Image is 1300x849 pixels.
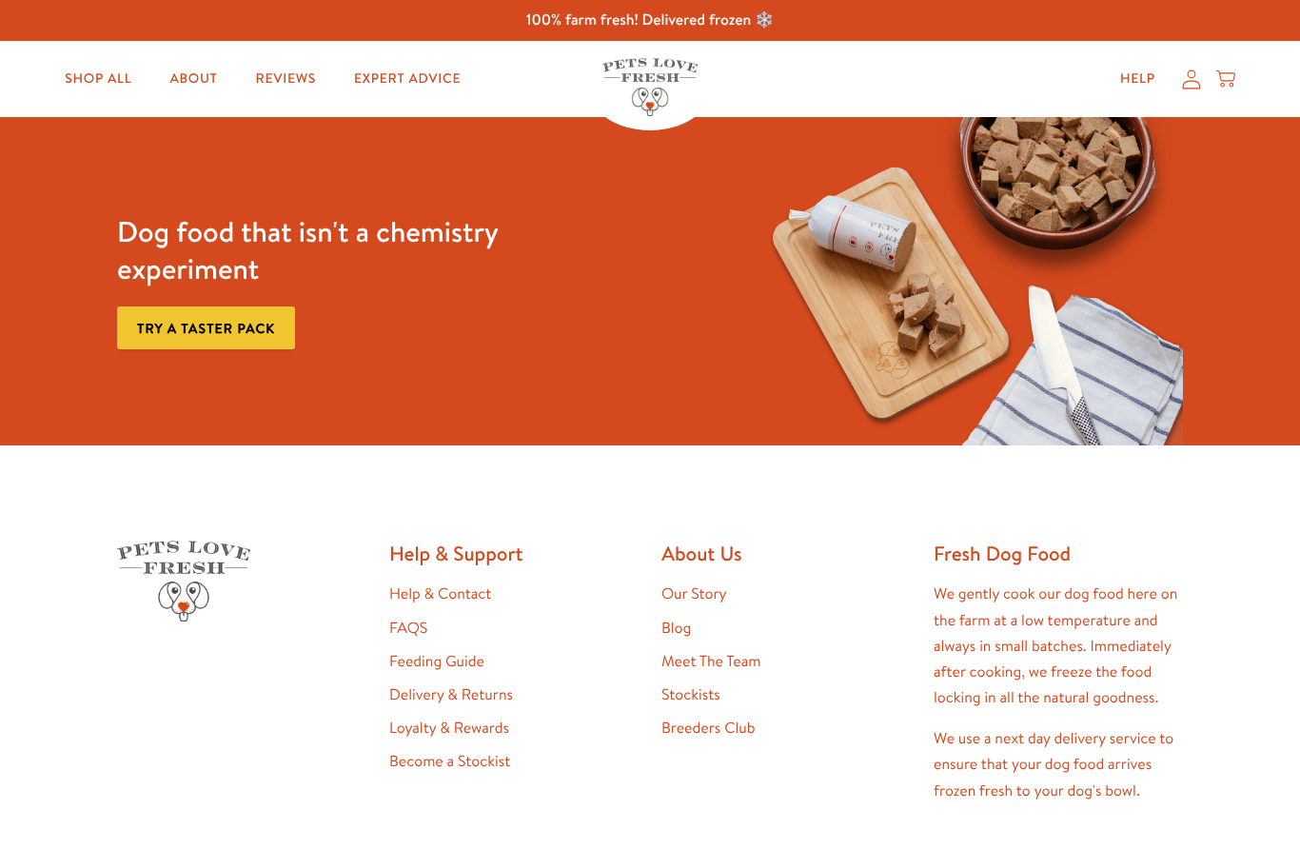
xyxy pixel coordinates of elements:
a: Meet The Team [661,651,760,672]
a: Blog [661,618,691,639]
a: Help [1105,60,1171,98]
img: Pets Love Fresh [602,58,698,116]
a: Loyalty & Rewards [389,718,509,739]
a: Stockists [661,684,720,705]
h2: About Us [661,541,911,566]
a: About [154,60,232,98]
h2: Fresh Dog Food [934,541,1183,566]
img: Fussy [748,117,1183,445]
img: Pets Love Fresh [117,541,250,622]
a: Try a taster pack [117,306,295,349]
h3: Dog food that isn't a chemistry experiment [117,213,552,287]
a: Help & Contact [389,583,491,604]
h2: Help & Support [389,541,639,566]
a: Expert Advice [339,60,476,98]
a: Breeders Club [661,718,755,739]
a: Shop All [49,60,147,98]
a: Feeding Guide [389,651,484,672]
a: Our Story [661,583,727,604]
p: We gently cook our dog food here on the farm at a low temperature and always in small batches. Im... [934,582,1183,711]
a: Delivery & Returns [389,684,513,705]
a: Become a Stockist [389,751,510,772]
p: We use a next day delivery service to ensure that your dog food arrives frozen fresh to your dog'... [934,726,1183,804]
a: Reviews [241,60,331,98]
a: FAQS [389,618,427,639]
